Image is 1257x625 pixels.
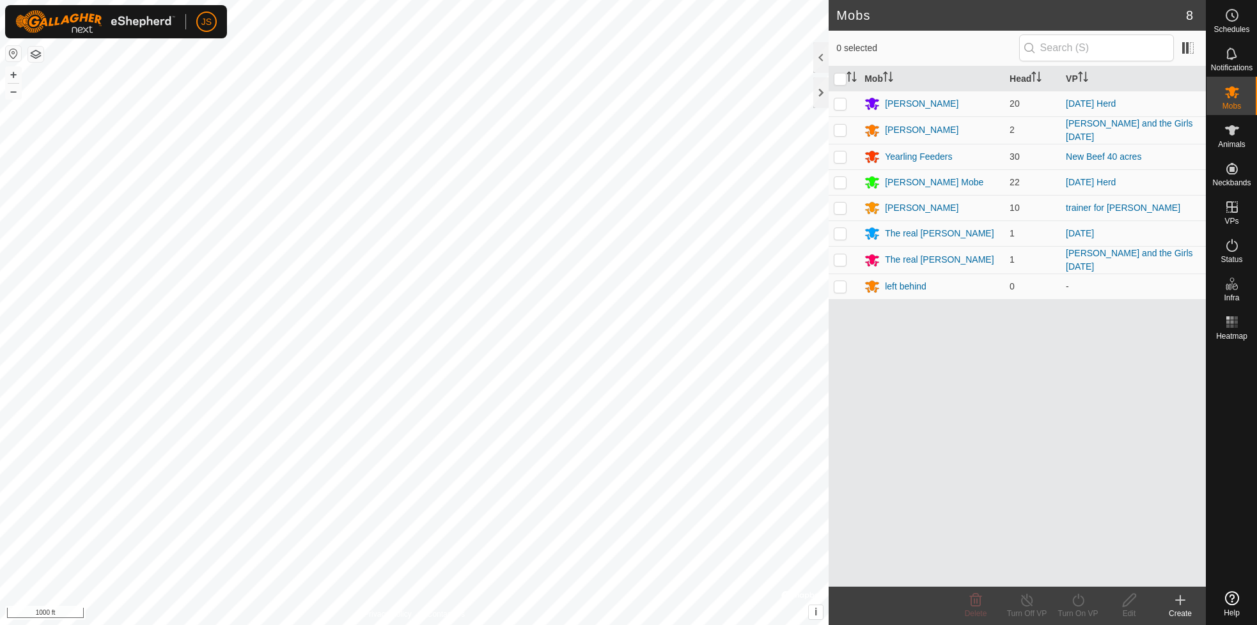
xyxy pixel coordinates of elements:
button: – [6,84,21,99]
a: [DATE] Herd [1066,177,1116,187]
th: Mob [859,66,1004,91]
a: [DATE] Herd [1066,98,1116,109]
a: Help [1206,586,1257,622]
a: trainer for [PERSON_NAME] [1066,203,1180,213]
div: [PERSON_NAME] [885,201,958,215]
button: Map Layers [28,47,43,62]
div: [PERSON_NAME] Mobe [885,176,983,189]
span: Help [1224,609,1240,617]
span: 20 [1010,98,1020,109]
p-sorticon: Activate to sort [883,73,893,84]
span: Notifications [1211,64,1253,72]
span: 30 [1010,151,1020,162]
div: Edit [1104,608,1155,619]
a: Privacy Policy [364,608,412,620]
th: Head [1004,66,1061,91]
span: 0 selected [836,42,1019,55]
th: VP [1061,66,1206,91]
span: 8 [1186,6,1193,25]
span: 1 [1010,228,1015,238]
div: Create [1155,608,1206,619]
td: - [1061,274,1206,299]
a: [PERSON_NAME] and the Girls [DATE] [1066,248,1192,272]
span: Animals [1218,141,1245,148]
div: The real [PERSON_NAME] [885,253,994,266]
div: Turn On VP [1052,608,1104,619]
button: Reset Map [6,46,21,61]
button: i [809,605,823,619]
h2: Mobs [836,8,1186,23]
span: Heatmap [1216,332,1247,340]
span: 1 [1010,254,1015,265]
img: Gallagher Logo [15,10,175,33]
div: [PERSON_NAME] [885,97,958,111]
div: left behind [885,280,926,293]
input: Search (S) [1019,35,1174,61]
span: Schedules [1214,26,1249,33]
div: Turn Off VP [1001,608,1052,619]
span: 2 [1010,125,1015,135]
span: Status [1221,256,1242,263]
span: Neckbands [1212,179,1251,187]
span: 0 [1010,281,1015,291]
span: Mobs [1222,102,1241,110]
span: i [815,606,817,617]
span: Delete [965,609,987,618]
p-sorticon: Activate to sort [1031,73,1042,84]
div: Yearling Feeders [885,150,952,164]
span: 10 [1010,203,1020,213]
span: JS [201,15,212,29]
span: 22 [1010,177,1020,187]
a: New Beef 40 acres [1066,151,1141,162]
span: Infra [1224,294,1239,302]
a: [PERSON_NAME] and the Girls [DATE] [1066,118,1192,142]
div: The real [PERSON_NAME] [885,227,994,240]
a: Contact Us [427,608,465,620]
p-sorticon: Activate to sort [1078,73,1088,84]
p-sorticon: Activate to sort [847,73,857,84]
button: + [6,67,21,82]
span: VPs [1224,217,1238,225]
a: [DATE] [1066,228,1094,238]
div: [PERSON_NAME] [885,123,958,137]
